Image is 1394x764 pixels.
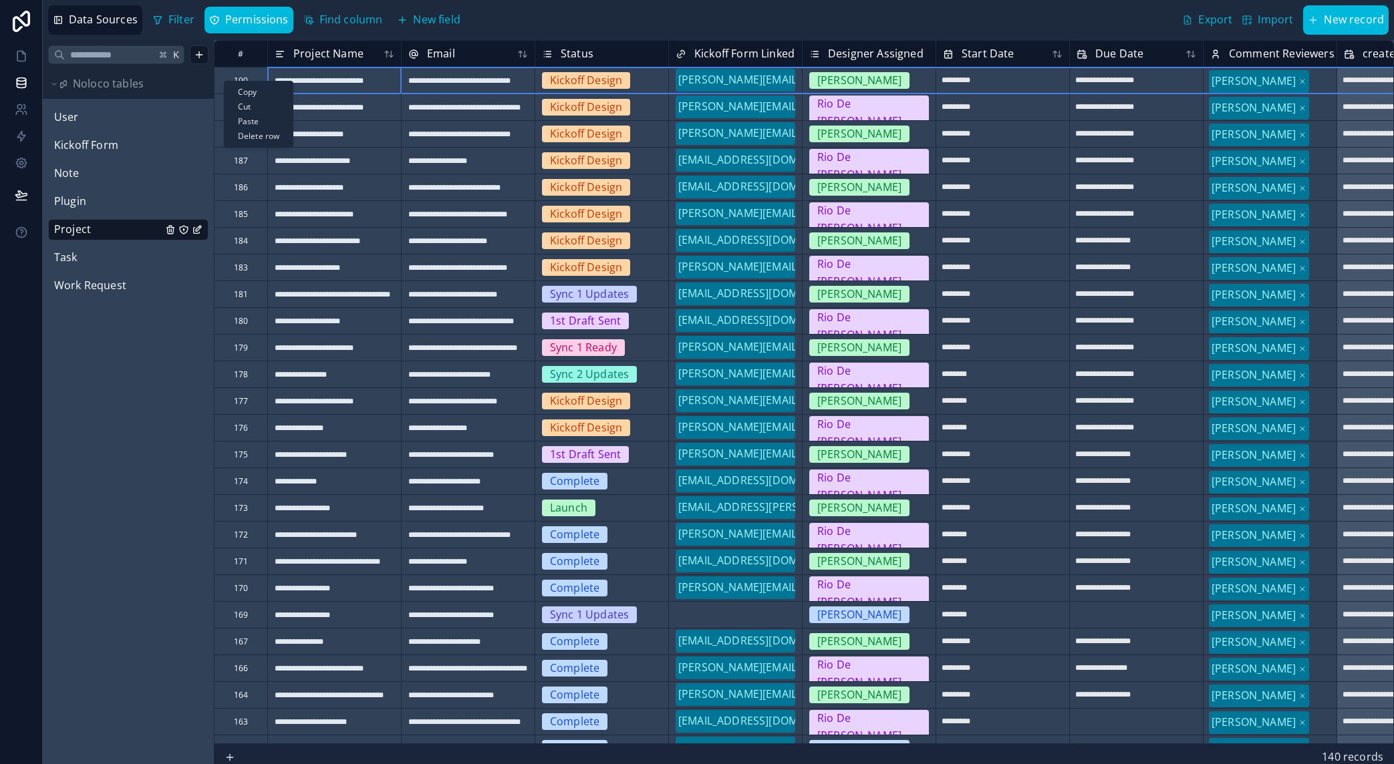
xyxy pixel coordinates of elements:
[678,392,939,409] div: [PERSON_NAME][EMAIL_ADDRESS][DOMAIN_NAME]
[550,472,599,490] div: Complete
[1212,126,1296,144] div: [PERSON_NAME]
[678,686,939,703] div: [PERSON_NAME][EMAIL_ADDRESS][DOMAIN_NAME]
[54,137,118,154] span: Kickoff Form
[54,221,91,238] span: Project
[234,502,248,513] div: 173
[550,98,622,116] div: Kickoff Design
[1212,447,1296,464] div: [PERSON_NAME]
[1258,11,1293,29] span: Import
[1237,5,1298,35] button: Import
[678,125,1023,142] div: [PERSON_NAME][EMAIL_ADDRESS][PERSON_NAME][DOMAIN_NAME]
[817,416,921,450] div: Rio De [PERSON_NAME]
[54,277,162,295] a: Work Request
[172,49,181,59] span: K
[1212,687,1296,705] div: [PERSON_NAME]
[817,445,901,463] div: [PERSON_NAME]
[550,339,617,356] div: Sync 1 Ready
[48,107,208,128] div: User
[817,125,901,142] div: [PERSON_NAME]
[234,235,248,246] div: 184
[817,178,901,196] div: [PERSON_NAME]
[54,165,80,182] span: Note
[54,137,162,154] a: Kickoff Form
[234,395,248,406] div: 177
[550,739,599,757] div: Complete
[234,75,248,85] div: 190
[550,258,622,276] div: Kickoff Design
[1212,233,1296,250] div: [PERSON_NAME]
[678,552,854,570] div: [EMAIL_ADDRESS][DOMAIN_NAME]
[1198,11,1232,29] span: Export
[678,713,854,730] div: [EMAIL_ADDRESS][DOMAIN_NAME]
[54,249,162,266] a: Task
[1212,714,1296,731] div: [PERSON_NAME]
[817,552,901,570] div: [PERSON_NAME]
[678,499,939,516] div: [EMAIL_ADDRESS][PERSON_NAME][DOMAIN_NAME]
[1212,367,1296,384] div: [PERSON_NAME]
[817,232,901,249] div: [PERSON_NAME]
[550,152,622,169] div: Kickoff Design
[234,662,248,673] div: 166
[225,49,257,59] div: #
[694,45,795,62] span: Kickoff Form Linked
[1212,73,1296,90] div: [PERSON_NAME]
[1212,393,1296,411] div: [PERSON_NAME]
[48,275,208,297] div: Work Request
[817,202,921,236] div: Rio De [PERSON_NAME]
[550,178,622,196] div: Kickoff Design
[678,205,939,222] div: [PERSON_NAME][EMAIL_ADDRESS][DOMAIN_NAME]
[48,247,208,268] div: Task
[1212,607,1296,624] div: [PERSON_NAME]
[225,114,293,129] div: Paste
[54,193,162,210] a: Plugin
[234,422,248,433] div: 176
[678,579,939,596] div: [PERSON_NAME][EMAIL_ADDRESS][DOMAIN_NAME]
[234,636,248,646] div: 167
[225,129,293,144] div: Delete row
[550,659,599,677] div: Complete
[678,178,854,196] div: [EMAIL_ADDRESS][DOMAIN_NAME]
[1212,313,1296,331] div: [PERSON_NAME]
[678,659,939,677] div: [PERSON_NAME][EMAIL_ADDRESS][DOMAIN_NAME]
[54,109,162,126] a: User
[550,232,622,249] div: Kickoff Design
[1212,206,1296,224] div: [PERSON_NAME]
[1212,741,1296,758] div: [PERSON_NAME]
[678,472,854,490] div: [EMAIL_ADDRESS][DOMAIN_NAME]
[234,155,248,166] div: 187
[1212,260,1296,277] div: [PERSON_NAME]
[678,339,939,356] div: [PERSON_NAME][EMAIL_ADDRESS][DOMAIN_NAME]
[817,686,901,703] div: [PERSON_NAME]
[234,342,248,353] div: 179
[1212,100,1296,117] div: [PERSON_NAME]
[168,11,194,29] span: Filter
[817,739,901,757] div: [PERSON_NAME]
[54,165,162,182] a: Note
[550,205,622,222] div: Kickoff Design
[1212,580,1296,598] div: [PERSON_NAME]
[817,149,921,183] div: Rio De [PERSON_NAME]
[234,208,248,219] div: 185
[678,232,854,249] div: [EMAIL_ADDRESS][DOMAIN_NAME]
[1212,180,1296,197] div: [PERSON_NAME]
[234,449,248,459] div: 175
[69,11,138,29] span: Data Sources
[319,11,383,29] span: Find column
[550,71,622,89] div: Kickoff Design
[299,7,388,33] button: Find column
[817,309,921,343] div: Rio De [PERSON_NAME]
[678,258,939,276] div: [PERSON_NAME][EMAIL_ADDRESS][DOMAIN_NAME]
[48,5,142,35] button: Data Sources
[1212,660,1296,678] div: [PERSON_NAME]
[550,686,599,703] div: Complete
[678,739,939,757] div: [PERSON_NAME][EMAIL_ADDRESS][DOMAIN_NAME]
[1212,286,1296,304] div: [PERSON_NAME]
[1212,340,1296,357] div: [PERSON_NAME]
[817,710,921,744] div: Rio De [PERSON_NAME]
[561,45,593,62] span: Status
[550,632,599,650] div: Complete
[678,365,939,383] div: [PERSON_NAME][EMAIL_ADDRESS][DOMAIN_NAME]
[427,45,455,62] span: Email
[234,609,248,620] div: 169
[1212,500,1296,518] div: [PERSON_NAME]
